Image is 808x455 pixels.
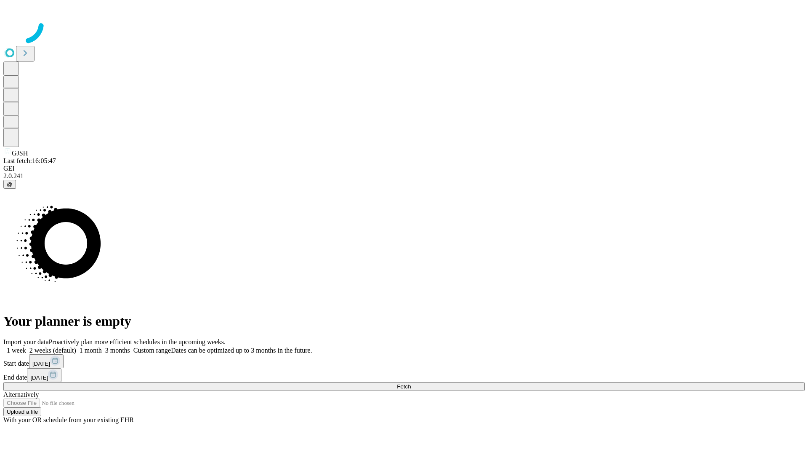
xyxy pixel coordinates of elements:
[3,407,41,416] button: Upload a file
[105,347,130,354] span: 3 months
[3,354,805,368] div: Start date
[32,361,50,367] span: [DATE]
[133,347,171,354] span: Custom range
[3,391,39,398] span: Alternatively
[7,181,13,187] span: @
[3,382,805,391] button: Fetch
[3,172,805,180] div: 2.0.241
[49,338,226,345] span: Proactively plan more efficient schedules in the upcoming weeks.
[3,368,805,382] div: End date
[3,157,56,164] span: Last fetch: 16:05:47
[29,347,76,354] span: 2 weeks (default)
[3,416,134,423] span: With your OR schedule from your existing EHR
[397,383,411,390] span: Fetch
[29,354,64,368] button: [DATE]
[3,165,805,172] div: GEI
[30,375,48,381] span: [DATE]
[12,150,28,157] span: GJSH
[171,347,312,354] span: Dates can be optimized up to 3 months in the future.
[3,338,49,345] span: Import your data
[3,313,805,329] h1: Your planner is empty
[27,368,61,382] button: [DATE]
[7,347,26,354] span: 1 week
[3,180,16,189] button: @
[80,347,102,354] span: 1 month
